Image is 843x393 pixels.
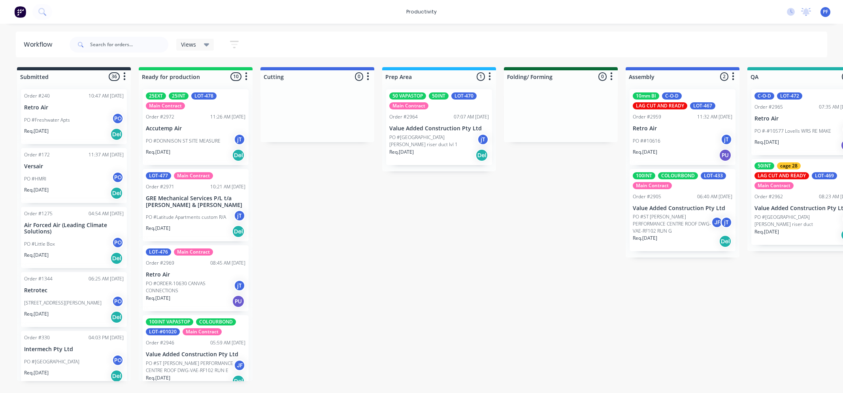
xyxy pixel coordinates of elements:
p: PO #HMRI [24,175,46,182]
div: 25INT [169,92,189,100]
div: 25EXT [146,92,166,100]
p: PO #ST [PERSON_NAME] PERFORMANCE CENTRE ROOF DWG-VAE-RF102 RUN E [146,360,234,374]
input: Search for orders... [90,37,168,53]
div: Del [110,370,123,382]
div: Order #240 [24,92,50,100]
div: jT [234,134,245,145]
div: PO [112,295,124,307]
div: 06:25 AM [DATE] [89,275,124,282]
div: Order #330 [24,334,50,341]
p: Retro Air [146,271,245,278]
div: Order #2971 [146,183,174,190]
div: Main Contract [146,102,185,109]
div: LOT-467 [690,102,715,109]
div: 25EXT25INTLOT-478Main ContractOrder #297211:26 AM [DATE]Accutemp AirPO #DONNISON ST SITE MEASUREj... [143,89,249,165]
p: Req. [DATE] [633,149,657,156]
div: 04:54 AM [DATE] [89,210,124,217]
p: Retrotec [24,287,124,294]
div: Order #2946 [146,339,174,346]
div: LAG CUT AND READY [633,102,687,109]
p: PO #DONNISON ST SITE MEASURE [146,137,221,145]
div: Order #24010:47 AM [DATE]Retro AirPO #Freshwater AptsPOReq.[DATE]Del [21,89,127,144]
div: 11:32 AM [DATE] [697,113,732,120]
p: Retro Air [633,125,732,132]
div: Del [110,128,123,141]
div: LOT-469 [812,172,837,179]
p: [STREET_ADDRESS][PERSON_NAME] [24,299,102,307]
div: Del [232,375,245,387]
div: 05:59 AM [DATE] [210,339,245,346]
p: Req. [DATE] [633,235,657,242]
p: PO #ST [PERSON_NAME] PERFORMANCE CENTRE ROOF DWG-VAE-RF102 RUN G [633,213,711,235]
div: Del [110,187,123,199]
div: jT [234,210,245,222]
div: Main Contract [633,182,672,189]
div: 50INT [429,92,449,100]
div: LOT-433 [701,172,726,179]
div: PO [112,354,124,366]
div: Del [232,225,245,238]
div: Order #172 [24,151,50,158]
div: C-O-D [662,92,682,100]
div: LOT-477Main ContractOrder #297110:21 AM [DATE]GRE Mechanical Services P/L t/a [PERSON_NAME] & [PE... [143,169,249,242]
div: Order #2969 [146,259,174,267]
div: Del [110,252,123,265]
div: Del [719,235,732,248]
p: GRE Mechanical Services P/L t/a [PERSON_NAME] & [PERSON_NAME] [146,195,245,209]
div: 10:47 AM [DATE] [89,92,124,100]
div: LOT-476 [146,248,171,256]
div: Order #33004:03 PM [DATE]Intermech Pty LtdPO #[GEOGRAPHIC_DATA]POReq.[DATE]Del [21,331,127,386]
div: jT [234,280,245,291]
div: Order #2962 [754,193,783,200]
p: Req. [DATE] [389,149,414,156]
p: Req. [DATE] [24,369,49,376]
p: Accutemp Air [146,125,245,132]
div: 50INT [754,162,774,169]
div: Del [475,149,488,162]
div: Main Contract [754,182,794,189]
div: Order #2965 [754,103,783,111]
div: PO [112,171,124,183]
p: PO #[GEOGRAPHIC_DATA][PERSON_NAME] riser duct lvl 1 [389,134,477,148]
p: Req. [DATE] [24,186,49,194]
div: COLOURBOND [196,318,236,325]
div: 100INT [633,172,655,179]
div: 50 VAPASTOP50INTLOT-470Main ContractOrder #296407:07 AM [DATE]Value Added Construction Pty LtdPO ... [386,89,492,165]
div: Order #2972 [146,113,174,120]
div: Workflow [24,40,56,49]
div: JF [234,359,245,371]
div: Order #127504:54 AM [DATE]Air Forced Air (Leading Climate Solutions)PO #Little BoxPOReq.[DATE]Del [21,207,127,269]
div: Main Contract [174,248,213,256]
div: Del [110,311,123,323]
div: Main Contract [183,328,222,335]
div: cage 28 [777,162,801,169]
div: LOT-476Main ContractOrder #296908:45 AM [DATE]Retro AirPO #ORDER-10630 CANVAS CONNECTIONSjTReq.[D... [143,245,249,311]
div: jT [720,134,732,145]
div: Order #1344 [24,275,53,282]
div: 04:03 PM [DATE] [89,334,124,341]
p: Req. [DATE] [146,149,170,156]
div: jT [477,134,489,145]
p: Req. [DATE] [754,228,779,235]
p: Value Added Construction Pty Ltd [146,351,245,358]
img: Factory [14,6,26,18]
p: Req. [DATE] [146,374,170,382]
p: PO #[GEOGRAPHIC_DATA] [24,358,79,365]
div: 06:40 AM [DATE] [697,193,732,200]
p: Req. [DATE] [146,225,170,232]
div: Del [232,149,245,162]
div: 100INT VAPASTOP [146,318,193,325]
div: Main Contract [389,102,428,109]
div: Order #134406:25 AM [DATE]Retrotec[STREET_ADDRESS][PERSON_NAME]POReq.[DATE]Del [21,272,127,327]
p: Retro Air [24,104,124,111]
p: Value Added Construction Pty Ltd [633,205,732,212]
div: PU [719,149,732,162]
div: 50 VAPASTOP [389,92,426,100]
p: PO #[GEOGRAPHIC_DATA][PERSON_NAME] riser duct [754,214,842,228]
p: PO #-#10577 Lovells WRS RE MAKE [754,128,831,135]
div: Order #2964 [389,113,418,120]
div: PO [112,237,124,248]
p: PO #Freshwater Apts [24,117,70,124]
p: Air Forced Air (Leading Climate Solutions) [24,222,124,235]
p: PO #Latitude Apartments custom R/A [146,214,226,221]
